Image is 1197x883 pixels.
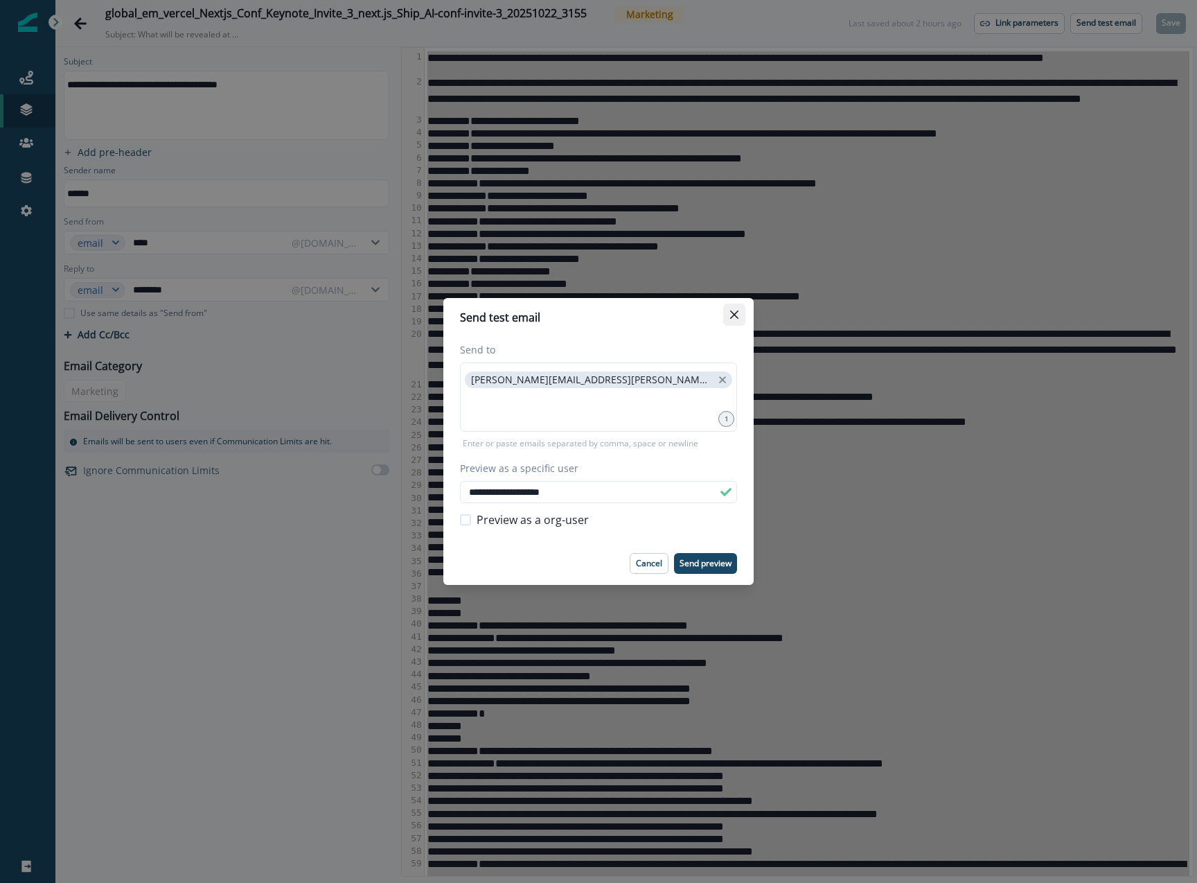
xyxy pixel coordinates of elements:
button: Send preview [674,553,737,574]
p: Send test email [460,309,540,326]
label: Send to [460,342,729,357]
p: Enter or paste emails separated by comma, space or newline [460,437,701,450]
label: Preview as a specific user [460,461,729,475]
button: close [716,373,729,387]
button: Close [723,304,745,326]
p: Send preview [680,559,731,568]
p: Cancel [636,559,662,568]
div: 1 [718,411,734,427]
span: Preview as a org-user [477,512,589,528]
p: [PERSON_NAME][EMAIL_ADDRESS][PERSON_NAME][DOMAIN_NAME] [471,374,712,386]
button: Cancel [630,553,668,574]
